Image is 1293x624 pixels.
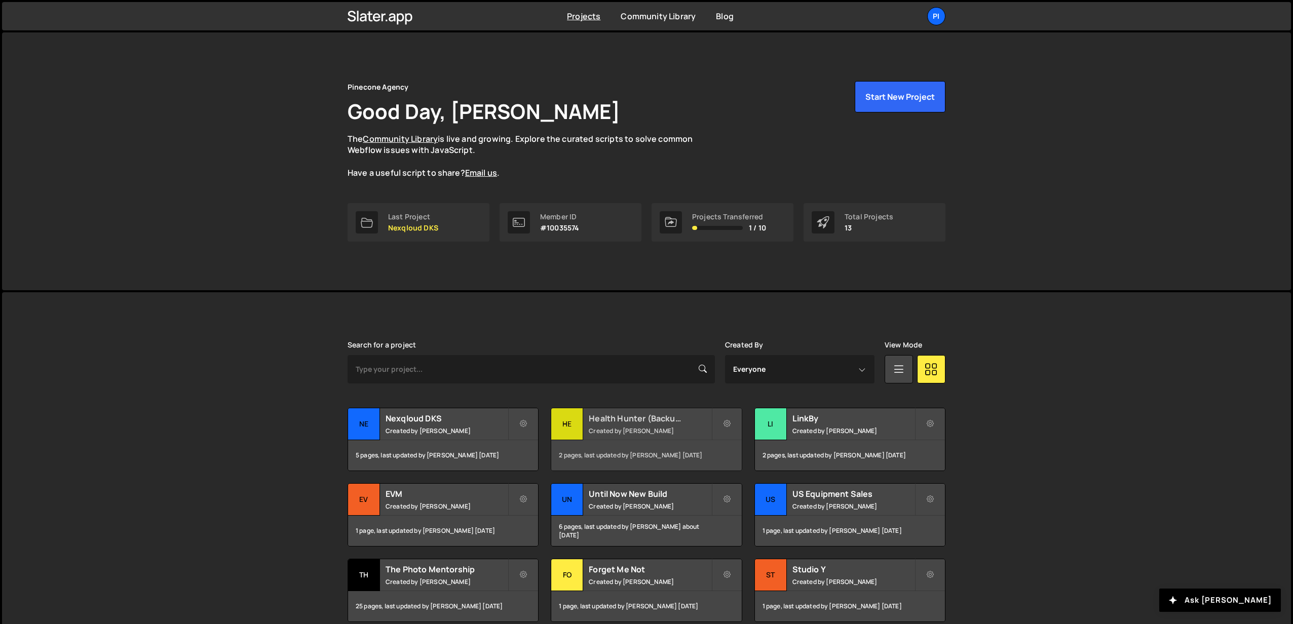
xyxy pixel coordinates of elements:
small: Created by [PERSON_NAME] [386,502,508,511]
small: Created by [PERSON_NAME] [589,502,711,511]
p: Nexqloud DKS [388,224,438,232]
div: Projects Transferred [692,213,766,221]
div: 2 pages, last updated by [PERSON_NAME] [DATE] [551,440,741,471]
a: Email us [465,167,497,178]
a: EV EVM Created by [PERSON_NAME] 1 page, last updated by [PERSON_NAME] [DATE] [348,483,539,547]
small: Created by [PERSON_NAME] [792,426,915,435]
label: View Mode [885,341,922,349]
a: He Health Hunter (Backup) Created by [PERSON_NAME] 2 pages, last updated by [PERSON_NAME] [DATE] [551,408,742,471]
a: Th The Photo Mentorship Created by [PERSON_NAME] 25 pages, last updated by [PERSON_NAME] [DATE] [348,559,539,622]
div: Li [755,408,787,440]
h2: LinkBy [792,413,915,424]
a: Li LinkBy Created by [PERSON_NAME] 2 pages, last updated by [PERSON_NAME] [DATE] [754,408,945,471]
h2: EVM [386,488,508,499]
a: Ne Nexqloud DKS Created by [PERSON_NAME] 5 pages, last updated by [PERSON_NAME] [DATE] [348,408,539,471]
div: Th [348,559,380,591]
div: St [755,559,787,591]
a: Blog [716,11,734,22]
div: Member ID [540,213,579,221]
h2: US Equipment Sales [792,488,915,499]
div: Ne [348,408,380,440]
div: Un [551,484,583,516]
small: Created by [PERSON_NAME] [792,577,915,586]
p: 13 [845,224,893,232]
div: 1 page, last updated by [PERSON_NAME] [DATE] [755,516,945,546]
h2: Studio Y [792,564,915,575]
small: Created by [PERSON_NAME] [386,577,508,586]
a: Un Until Now New Build Created by [PERSON_NAME] 6 pages, last updated by [PERSON_NAME] about [DATE] [551,483,742,547]
div: 5 pages, last updated by [PERSON_NAME] [DATE] [348,440,538,471]
div: 2 pages, last updated by [PERSON_NAME] [DATE] [755,440,945,471]
a: Last Project Nexqloud DKS [348,203,489,242]
span: 1 / 10 [749,224,766,232]
h1: Good Day, [PERSON_NAME] [348,97,620,125]
small: Created by [PERSON_NAME] [589,426,711,435]
div: 25 pages, last updated by [PERSON_NAME] [DATE] [348,591,538,621]
div: Fo [551,559,583,591]
small: Created by [PERSON_NAME] [386,426,508,435]
div: Total Projects [845,213,893,221]
div: 6 pages, last updated by [PERSON_NAME] about [DATE] [551,516,741,546]
h2: Nexqloud DKS [386,413,508,424]
div: Last Project [388,213,438,221]
button: Ask [PERSON_NAME] [1159,589,1281,612]
div: He [551,408,583,440]
div: 1 page, last updated by [PERSON_NAME] [DATE] [348,516,538,546]
a: St Studio Y Created by [PERSON_NAME] 1 page, last updated by [PERSON_NAME] [DATE] [754,559,945,622]
a: Pi [927,7,945,25]
h2: Forget Me Not [589,564,711,575]
p: The is live and growing. Explore the curated scripts to solve common Webflow issues with JavaScri... [348,133,712,179]
div: 1 page, last updated by [PERSON_NAME] [DATE] [755,591,945,621]
label: Search for a project [348,341,416,349]
div: US [755,484,787,516]
a: Community Library [621,11,696,22]
small: Created by [PERSON_NAME] [589,577,711,586]
input: Type your project... [348,355,715,383]
h2: The Photo Mentorship [386,564,508,575]
p: #10035574 [540,224,579,232]
div: 1 page, last updated by [PERSON_NAME] [DATE] [551,591,741,621]
div: EV [348,484,380,516]
a: Projects [567,11,600,22]
small: Created by [PERSON_NAME] [792,502,915,511]
a: Community Library [363,133,438,144]
a: Fo Forget Me Not Created by [PERSON_NAME] 1 page, last updated by [PERSON_NAME] [DATE] [551,559,742,622]
h2: Until Now New Build [589,488,711,499]
div: Pinecone Agency [348,81,408,93]
a: US US Equipment Sales Created by [PERSON_NAME] 1 page, last updated by [PERSON_NAME] [DATE] [754,483,945,547]
label: Created By [725,341,764,349]
button: Start New Project [855,81,945,112]
h2: Health Hunter (Backup) [589,413,711,424]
